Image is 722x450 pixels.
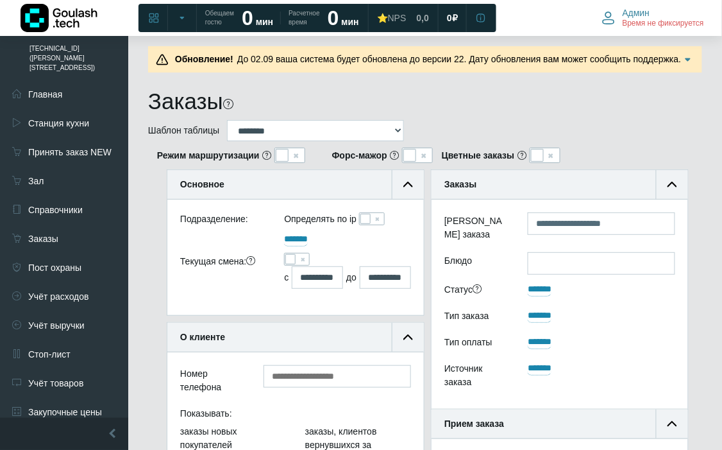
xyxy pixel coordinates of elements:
[444,419,504,429] b: Прием заказа
[623,7,650,19] span: Админ
[667,419,677,429] img: collapse
[157,149,260,162] b: Режим маршрутизации
[242,6,253,30] strong: 0
[447,12,452,24] span: 0
[284,266,410,289] div: с до
[439,6,466,30] a: 0 ₽
[417,12,429,24] span: 0,0
[197,6,367,30] a: Обещаем гостю 0 мин Расчетное время 0 мин
[403,333,413,342] img: collapse
[435,281,518,301] div: Статус
[435,307,518,327] div: Тип заказа
[435,212,518,246] label: [PERSON_NAME] заказа
[175,54,233,64] b: Обновление!
[682,53,694,66] img: Подробнее
[256,17,273,27] span: мин
[171,212,274,231] div: Подразделение:
[435,334,518,354] div: Тип оплаты
[435,252,518,275] label: Блюдо
[171,405,421,425] div: Показывать:
[171,365,254,399] div: Номер телефона
[403,180,413,189] img: collapse
[180,179,224,189] b: Основное
[289,9,319,27] span: Расчетное время
[148,88,223,115] h1: Заказы
[444,179,476,189] b: Заказы
[332,149,387,162] b: Форс-мажор
[171,253,274,289] div: Текущая смена:
[369,6,437,30] a: ⭐NPS 0,0
[435,360,518,394] div: Источник заказа
[21,4,97,32] img: Логотип компании Goulash.tech
[328,6,339,30] strong: 0
[623,19,704,29] span: Время не фиксируется
[388,13,407,23] span: NPS
[667,180,677,189] img: collapse
[377,12,407,24] div: ⭐
[452,12,458,24] span: ₽
[171,54,682,78] span: До 02.09 ваша система будет обновлена до версии 22. Дату обновления вам может сообщить поддержка....
[205,9,234,27] span: Обещаем гостю
[284,212,357,226] label: Определять по ip
[156,53,169,66] img: Предупреждение
[341,17,358,27] span: мин
[180,332,225,342] b: О клиенте
[594,4,712,31] button: Админ Время не фиксируется
[442,149,515,162] b: Цветные заказы
[148,124,219,137] label: Шаблон таблицы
